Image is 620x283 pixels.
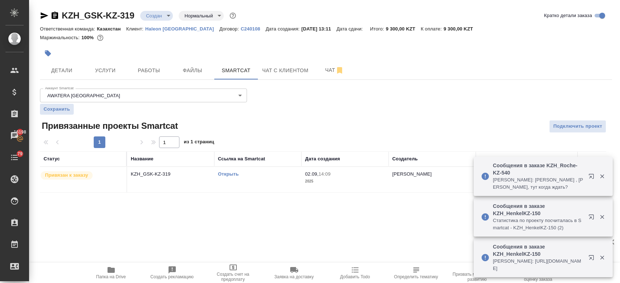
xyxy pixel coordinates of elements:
a: 16198 [2,127,27,145]
p: Договор: [219,26,241,32]
button: Подключить проект [549,120,606,133]
p: 9 300,00 KZT [443,26,478,32]
p: Сообщения в заказе KZH_HenkelKZ-150 [493,243,584,258]
button: Сохранить [40,104,74,115]
p: [PERSON_NAME]: [PERSON_NAME] , [PERSON_NAME], тут когда ждать? [493,176,584,191]
span: Чат с клиентом [262,66,308,75]
p: 100% [81,35,96,40]
span: 79 [13,150,27,157]
p: Дата сдачи: [336,26,364,32]
span: Чат [317,66,352,75]
button: Добавить тэг [40,45,56,61]
span: Детали [44,66,79,75]
p: Итого: [370,26,386,32]
p: 9 300,00 KZT [386,26,421,32]
button: Нормальный [182,13,215,19]
p: Маржинальность: [40,35,81,40]
p: 14:09 [319,171,331,177]
button: Открыть в новой вкладке [584,250,601,268]
div: Создатель [392,155,418,163]
p: Cтатистика по проекту посчиталась в Smartcat - KZH_HenkelKZ-150 (2) [493,217,584,231]
button: Открыть в новой вкладке [584,169,601,186]
p: С240108 [241,26,266,32]
div: AWATERA [GEOGRAPHIC_DATA] [40,89,247,102]
a: Haleon [GEOGRAPHIC_DATA] [145,25,219,32]
a: 79 [2,148,27,167]
button: Скопировать ссылку [50,11,59,20]
button: Открыть в новой вкладке [584,210,601,227]
button: 0.00 KZT; [96,33,105,42]
p: [DATE] 13:11 [301,26,337,32]
div: Ссылка на Smartcat [218,155,265,163]
div: Название [131,155,153,163]
button: Доп статусы указывают на важность/срочность заказа [228,11,238,20]
p: KZH_GSK-KZ-319 [131,171,211,178]
p: Сообщения в заказе KZH_HenkelKZ-150 [493,202,584,217]
div: Статус [44,155,60,163]
span: Сохранить [44,106,70,113]
div: Прогресс [479,155,502,163]
a: KZH_GSK-KZ-319 [62,11,134,20]
span: Smartcat [219,66,254,75]
p: Haleon [GEOGRAPHIC_DATA] [145,26,219,32]
p: Сообщения в заказе KZH_Roche-KZ-540 [493,162,584,176]
span: Подключить проект [553,122,602,131]
span: Привязанные проекты Smartcat [40,120,178,132]
div: Создан [140,11,173,21]
p: Казахстан [97,26,126,32]
span: 16198 [9,128,31,136]
a: С240108 [241,25,266,32]
span: из 1 страниц [184,138,214,148]
p: Привязан к заказу [45,172,88,179]
span: Файлы [175,66,210,75]
button: Скопировать ссылку для ЯМессенджера [40,11,49,20]
p: Клиент: [126,26,145,32]
span: Работы [131,66,166,75]
a: Открыть [218,171,239,177]
svg: Отписаться [335,66,344,75]
p: Ответственная команда: [40,26,97,32]
button: Закрыть [595,173,609,180]
span: Услуги [88,66,123,75]
div: Создан [179,11,224,21]
p: [PERSON_NAME] [392,171,432,177]
p: К оплате: [421,26,443,32]
div: Дата создания [305,155,340,163]
p: Дата создания: [266,26,301,32]
span: Кратко детали заказа [544,12,592,19]
button: Закрыть [595,214,609,220]
p: 2025 [305,178,385,185]
p: 02.09, [305,171,319,177]
p: [PERSON_NAME]: [URL][DOMAIN_NAME] [493,258,584,272]
button: Создан [144,13,164,19]
button: AWATERA [GEOGRAPHIC_DATA] [45,93,122,99]
button: Закрыть [595,254,609,261]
